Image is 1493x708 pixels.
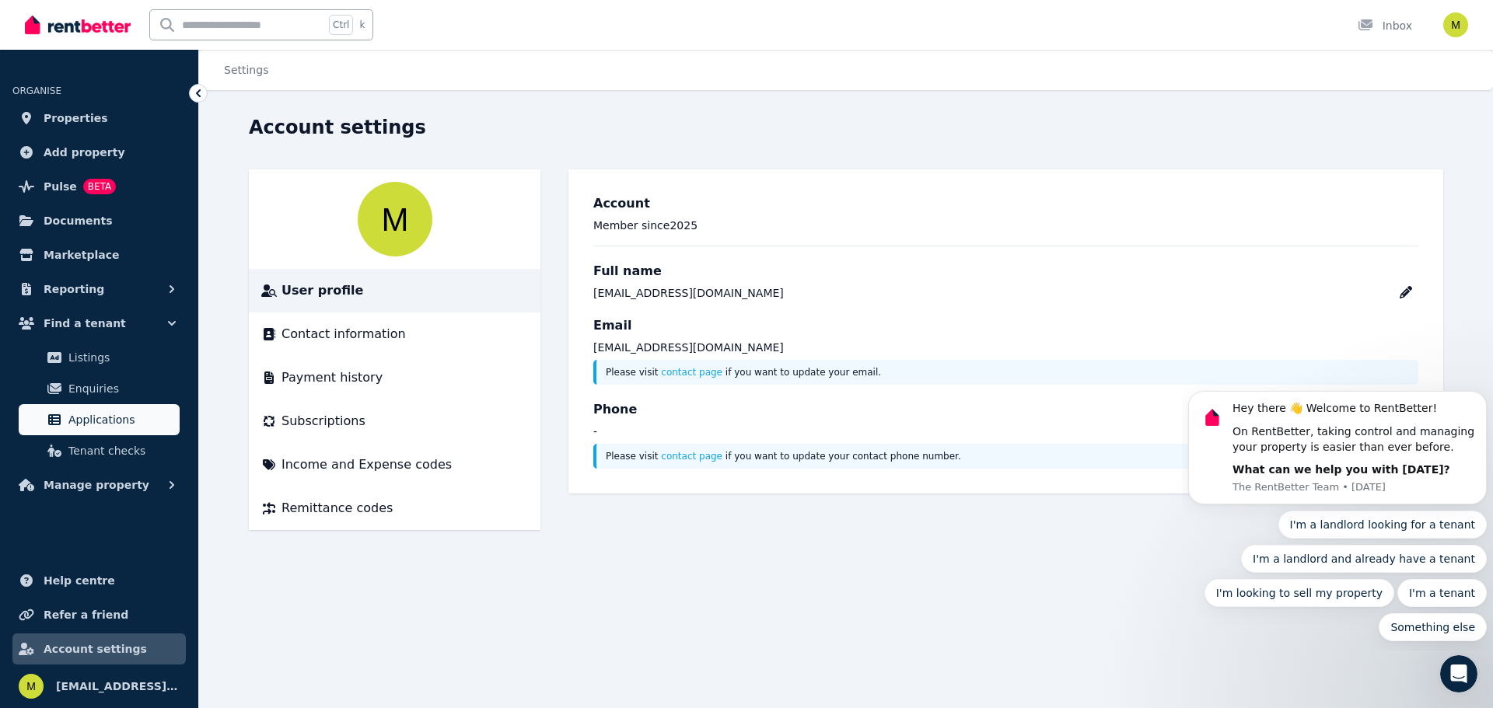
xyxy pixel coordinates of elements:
p: - [593,424,1418,439]
div: [EMAIL_ADDRESS][DOMAIN_NAME] [593,285,784,301]
a: PulseBETA [12,171,186,202]
a: Contact information [261,325,528,344]
h3: Account [593,194,1418,213]
span: Reporting [44,280,104,298]
a: Help centre [12,565,186,596]
span: [EMAIL_ADDRESS][DOMAIN_NAME] [56,677,180,696]
iframe: Intercom notifications message [1182,377,1493,650]
span: Contact information [281,325,406,344]
span: ORGANISE [12,85,61,96]
a: Refer a friend [12,599,186,630]
span: Refer a friend [44,605,128,624]
button: Reporting [12,274,186,305]
span: Listings [68,348,173,367]
span: Payment history [281,368,383,387]
a: Payment history [261,368,528,387]
a: Properties [12,103,186,134]
span: Add property [44,143,125,162]
p: Please visit if you want to update your contact phone number. [606,450,1409,462]
span: Help centre [44,571,115,590]
a: Marketplace [12,239,186,270]
span: Account settings [44,640,147,658]
span: k [359,19,365,31]
div: Inbox [1358,18,1412,33]
a: Tenant checks [19,435,180,466]
span: User profile [281,281,363,300]
a: Income and Expense codes [261,455,528,474]
iframe: Intercom live chat [1440,655,1477,692]
p: [EMAIL_ADDRESS][DOMAIN_NAME] [593,340,1418,355]
p: Member since 2025 [593,218,1418,233]
h3: Phone [593,400,1418,419]
span: Marketplace [44,246,119,264]
span: Manage property [44,476,149,494]
img: mr.asifiqbal10@gmail.com [1443,12,1468,37]
span: Subscriptions [281,412,365,431]
img: mr.asifiqbal10@gmail.com [358,182,432,256]
a: User profile [261,281,528,300]
img: mr.asifiqbal10@gmail.com [19,674,44,699]
span: Documents [44,211,113,230]
span: Properties [44,109,108,127]
a: Enquiries [19,373,180,404]
a: Documents [12,205,186,236]
a: Subscriptions [261,412,528,431]
span: Tenant checks [68,441,173,460]
a: contact page [661,367,722,378]
nav: Breadcrumb [199,50,287,90]
span: Ctrl [329,15,353,35]
img: RentBetter [25,13,131,37]
h3: Email [593,316,1418,335]
span: Income and Expense codes [281,455,452,474]
span: Find a tenant [44,314,126,333]
a: Applications [19,404,180,435]
button: Manage property [12,469,186,500]
span: Applications [68,410,173,429]
span: BETA [83,179,116,194]
a: Settings [224,64,268,76]
h1: Account settings [249,115,426,140]
h3: Full name [593,262,1418,281]
span: Remittance codes [281,499,393,518]
a: Account settings [12,633,186,664]
a: Remittance codes [261,499,528,518]
p: Please visit if you want to update your email. [606,366,1409,378]
a: Listings [19,342,180,373]
a: Add property [12,137,186,168]
span: Enquiries [68,379,173,398]
button: Find a tenant [12,308,186,339]
span: Pulse [44,177,77,196]
a: contact page [661,451,722,462]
